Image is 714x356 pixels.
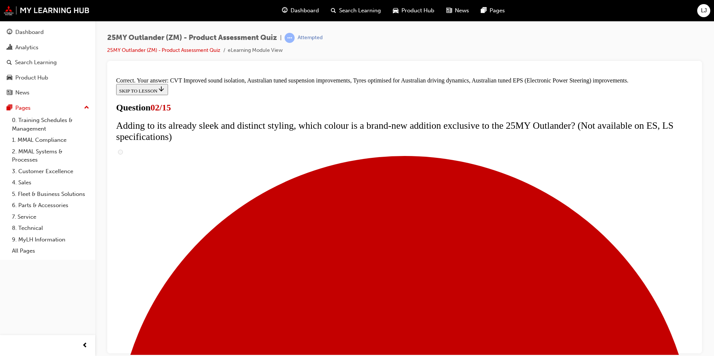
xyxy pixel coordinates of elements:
[3,10,55,21] button: SKIP TO LESSON
[9,200,92,211] a: 6. Parts & Accessories
[7,90,12,96] span: news-icon
[697,4,710,17] button: LJ
[9,115,92,134] a: 0. Training Schedules & Management
[7,59,12,66] span: search-icon
[15,58,57,67] div: Search Learning
[4,6,90,15] img: mmal
[339,6,381,15] span: Search Learning
[440,3,475,18] a: news-iconNews
[9,188,92,200] a: 5. Fleet & Business Solutions
[325,3,387,18] a: search-iconSearch Learning
[3,101,92,115] button: Pages
[3,3,580,10] div: Correct. Your answer: CVT Improved sound isolation, Australian tuned suspension improvements, Tyr...
[9,166,92,177] a: 3. Customer Excellence
[291,6,319,15] span: Dashboard
[9,222,92,234] a: 8. Technical
[282,6,288,15] span: guage-icon
[15,43,38,52] div: Analytics
[7,75,12,81] span: car-icon
[9,134,92,146] a: 1. MMAL Compliance
[3,86,92,100] a: News
[228,46,283,55] li: eLearning Module View
[3,56,92,69] a: Search Learning
[7,105,12,112] span: pages-icon
[331,6,336,15] span: search-icon
[15,104,31,112] div: Pages
[82,341,88,350] span: prev-icon
[280,34,282,42] span: |
[9,245,92,257] a: All Pages
[7,44,12,51] span: chart-icon
[481,6,487,15] span: pages-icon
[3,25,92,39] a: Dashboard
[3,41,92,54] a: Analytics
[387,3,440,18] a: car-iconProduct Hub
[84,103,89,113] span: up-icon
[9,211,92,223] a: 7. Service
[285,33,295,43] span: learningRecordVerb_ATTEMPT-icon
[6,14,52,19] span: SKIP TO LESSON
[475,3,511,18] a: pages-iconPages
[15,88,30,97] div: News
[107,34,277,42] span: 25MY Outlander (ZM) - Product Assessment Quiz
[9,177,92,188] a: 4. Sales
[455,6,469,15] span: News
[15,28,44,37] div: Dashboard
[393,6,398,15] span: car-icon
[401,6,434,15] span: Product Hub
[298,34,323,41] div: Attempted
[7,29,12,36] span: guage-icon
[3,24,92,101] button: DashboardAnalyticsSearch LearningProduct HubNews
[3,71,92,85] a: Product Hub
[490,6,505,15] span: Pages
[15,74,48,82] div: Product Hub
[9,146,92,166] a: 2. MMAL Systems & Processes
[107,47,220,53] a: 25MY Outlander (ZM) - Product Assessment Quiz
[276,3,325,18] a: guage-iconDashboard
[701,6,707,15] span: LJ
[9,234,92,246] a: 9. MyLH Information
[446,6,452,15] span: news-icon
